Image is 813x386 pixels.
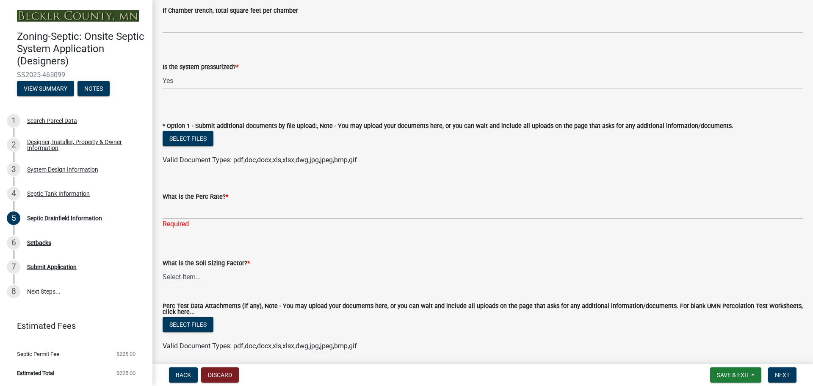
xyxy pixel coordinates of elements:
[27,118,77,124] div: Search Parcel Data
[17,351,59,357] span: Septic Permit Fee
[163,123,733,129] label: * Option 1 - Submit additional documents by file upload:, Note - You may upload your documents he...
[163,131,213,146] button: Select files
[163,342,357,350] span: Valid Document Types: pdf,doc,docx,xls,xlsx,dwg,jpg,jpeg,bmp,gif
[17,86,74,92] wm-modal-confirm: Summary
[17,10,139,22] img: Becker County, Minnesota
[116,351,135,357] span: $225.00
[163,261,250,267] label: What is the Soil Sizing Factor?
[7,163,20,176] div: 3
[163,156,357,164] span: Valid Document Types: pdf,doc,docx,xls,xlsx,dwg,jpg,jpeg,bmp,gif
[7,114,20,128] div: 1
[7,260,20,274] div: 7
[77,86,110,92] wm-modal-confirm: Notes
[7,285,20,298] div: 8
[163,317,213,332] button: Select files
[17,31,146,67] h4: Zoning-Septic: Onsite Septic System Application (Designers)
[17,81,74,96] button: View Summary
[163,64,238,70] label: Is the system pressurized?
[27,240,51,246] div: Setbacks
[17,71,135,79] span: SS2025-465099
[7,187,20,200] div: 4
[768,367,796,383] button: Next
[163,219,803,229] div: Required
[169,367,198,383] button: Back
[7,138,20,152] div: 2
[163,303,803,316] label: Perc Test Data Attachments (if any), Note - You may upload your documents here, or you can wait a...
[27,191,90,197] div: Septic Tank Information
[775,372,790,378] span: Next
[7,236,20,250] div: 6
[77,81,110,96] button: Notes
[163,194,228,200] label: What is the Perc Rate?
[7,317,139,334] a: Estimated Fees
[176,372,191,378] span: Back
[7,211,20,225] div: 5
[17,370,54,376] span: Estimated Total
[717,372,749,378] span: Save & Exit
[27,215,102,221] div: Septic Drainfield Information
[27,264,77,270] div: Submit Application
[201,367,239,383] button: Discard
[710,367,761,383] button: Save & Exit
[27,167,98,172] div: System Design Information
[27,139,139,151] div: Designer, Installer, Property & Owner Information
[116,370,135,376] span: $225.00
[163,8,298,14] label: If Chamber trench, total square feet per chamber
